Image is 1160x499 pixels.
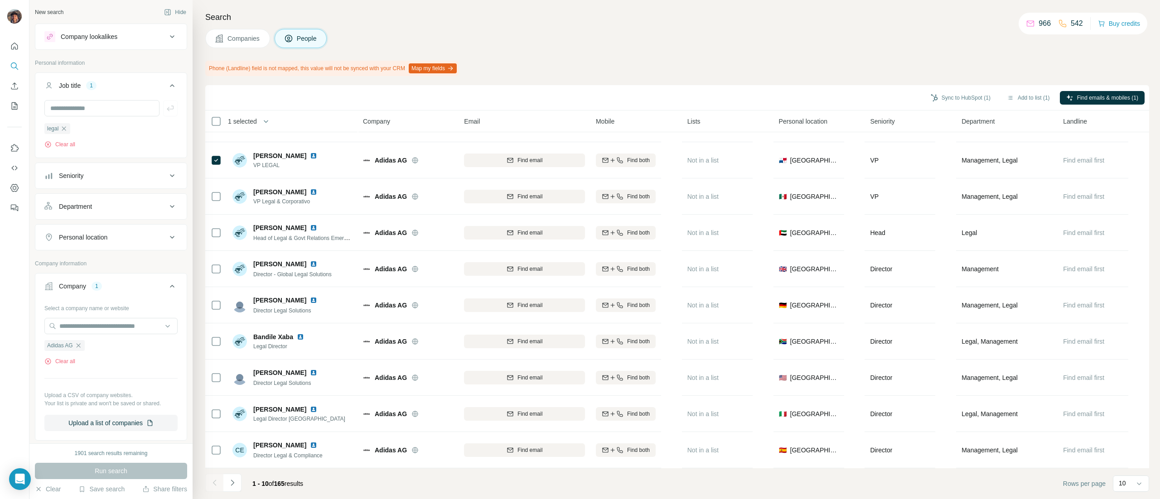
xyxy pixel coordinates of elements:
[596,407,656,421] button: Find both
[310,297,317,304] img: LinkedIn logo
[1063,302,1104,309] span: Find email first
[779,156,787,165] span: 🇵🇦
[517,337,542,345] span: Find email
[228,117,257,126] span: 1 selected
[253,307,311,314] span: Director Legal Solutions
[35,196,187,217] button: Department
[297,333,304,341] img: LinkedIn logo
[44,399,178,408] p: Your list is private and won't be saved or shared.
[375,409,407,418] span: Adidas AG
[142,485,187,494] button: Share filters
[375,446,407,455] span: Adidas AG
[870,229,885,236] span: Head
[627,192,650,201] span: Find both
[962,409,1018,418] span: Legal, Management
[790,301,839,310] span: [GEOGRAPHIC_DATA]
[158,5,193,19] button: Hide
[35,259,187,268] p: Company information
[253,223,306,232] span: [PERSON_NAME]
[1063,265,1104,273] span: Find email first
[253,415,345,423] span: Legal Director [GEOGRAPHIC_DATA]
[790,228,839,237] span: [GEOGRAPHIC_DATA]
[962,117,995,126] span: Department
[1039,18,1051,29] p: 966
[253,342,315,350] span: Legal Director
[375,301,407,310] span: Adidas AG
[962,156,1018,165] span: Management, Legal
[779,228,787,237] span: 🇦🇪
[75,449,148,457] div: 1901 search results remaining
[252,480,269,487] span: 1 - 10
[1063,479,1106,488] span: Rows per page
[627,156,650,164] span: Find both
[35,485,61,494] button: Clear
[363,374,370,381] img: Logo of Adidas AG
[253,441,306,450] span: [PERSON_NAME]
[44,391,178,399] p: Upload a CSV of company websites.
[517,156,542,164] span: Find email
[253,452,323,459] span: Director Legal & Compliance
[47,125,58,133] span: legal
[464,154,585,167] button: Find email
[35,75,187,100] button: Job title1
[779,446,787,455] span: 🇪🇸
[870,117,894,126] span: Seniority
[59,233,107,242] div: Personal location
[596,226,656,240] button: Find both
[870,302,892,309] span: Director
[1063,193,1104,200] span: Find email first
[517,265,542,273] span: Find email
[962,337,1018,346] span: Legal, Management
[59,282,86,291] div: Company
[253,368,306,377] span: [PERSON_NAME]
[375,228,407,237] span: Adidas AG
[790,446,839,455] span: [GEOGRAPHIC_DATA]
[223,474,242,492] button: Navigate to next page
[962,373,1018,382] span: Management, Legal
[790,156,839,165] span: [GEOGRAPHIC_DATA]
[205,11,1149,24] h4: Search
[253,405,306,414] span: [PERSON_NAME]
[962,264,999,273] span: Management
[1060,91,1145,105] button: Find emails & mobiles (1)
[962,228,977,237] span: Legal
[687,265,719,273] span: Not in a list
[627,337,650,345] span: Find both
[1063,229,1104,236] span: Find email first
[253,332,293,341] span: Bandile Xaba
[363,117,390,126] span: Company
[687,229,719,236] span: Not in a list
[44,357,75,365] button: Clear all
[596,443,656,457] button: Find both
[35,226,187,248] button: Personal location
[464,335,585,348] button: Find email
[232,443,247,457] div: CE
[44,415,178,431] button: Upload a list of companies
[253,187,306,197] span: [PERSON_NAME]
[464,190,585,203] button: Find email
[61,32,117,41] div: Company lookalikes
[310,441,317,449] img: LinkedIn logo
[232,298,247,312] img: Avatar
[7,38,22,54] button: Quick start
[790,409,839,418] span: [GEOGRAPHIC_DATA]
[7,58,22,74] button: Search
[1077,94,1138,102] span: Find emails & mobiles (1)
[627,446,650,454] span: Find both
[779,264,787,273] span: 🇬🇧
[7,9,22,24] img: Avatar
[1119,479,1126,488] p: 10
[687,157,719,164] span: Not in a list
[363,157,370,164] img: Logo of Adidas AG
[687,302,719,309] span: Not in a list
[464,407,585,421] button: Find email
[7,200,22,216] button: Feedback
[375,156,407,165] span: Adidas AG
[86,82,97,90] div: 1
[627,229,650,237] span: Find both
[1063,446,1104,454] span: Find email first
[790,373,839,382] span: [GEOGRAPHIC_DATA]
[779,373,787,382] span: 🇺🇸
[92,282,102,290] div: 1
[687,193,719,200] span: Not in a list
